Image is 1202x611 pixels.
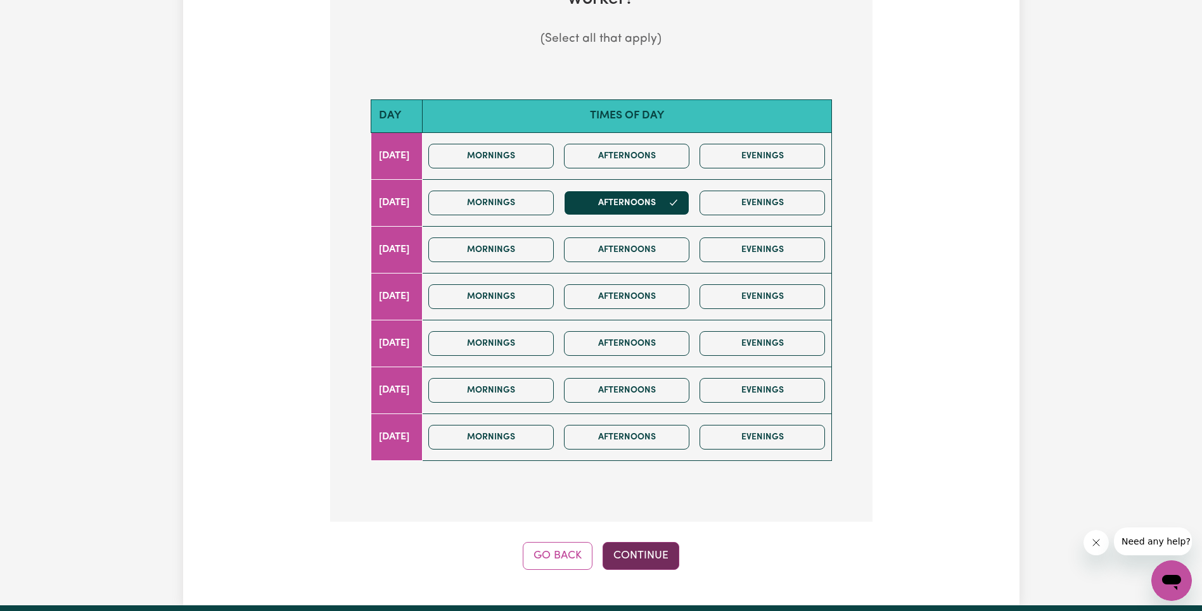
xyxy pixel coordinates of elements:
iframe: Button to launch messaging window [1151,560,1192,601]
button: Mornings [428,144,554,168]
button: Mornings [428,425,554,450]
button: Mornings [428,191,554,215]
td: [DATE] [371,413,423,460]
button: Mornings [428,331,554,356]
button: Evenings [700,378,825,403]
td: [DATE] [371,226,423,273]
button: Evenings [700,425,825,450]
button: Afternoons [564,284,689,309]
td: [DATE] [371,367,423,413]
button: Afternoons [564,378,689,403]
th: Times of day [423,100,831,132]
button: Evenings [700,331,825,356]
iframe: Message from company [1114,527,1192,555]
button: Evenings [700,284,825,309]
button: Afternoons [564,191,689,215]
td: [DATE] [371,320,423,367]
button: Afternoons [564,237,689,262]
button: Afternoons [564,331,689,356]
button: Continue [603,542,679,570]
button: Afternoons [564,144,689,168]
button: Go Back [523,542,592,570]
button: Evenings [700,237,825,262]
td: [DATE] [371,179,423,226]
td: [DATE] [371,132,423,179]
td: [DATE] [371,273,423,320]
p: (Select all that apply) [350,30,852,49]
button: Mornings [428,284,554,309]
button: Mornings [428,237,554,262]
iframe: Close message [1084,530,1109,555]
button: Evenings [700,191,825,215]
th: Day [371,100,423,132]
button: Evenings [700,144,825,168]
button: Mornings [428,378,554,403]
button: Afternoons [564,425,689,450]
